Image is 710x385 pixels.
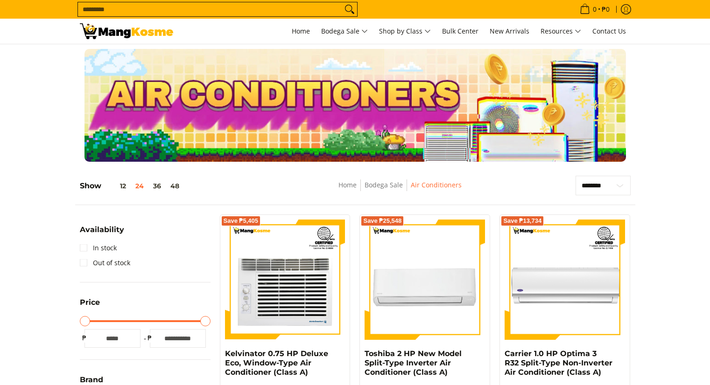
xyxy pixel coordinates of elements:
span: Home [292,27,310,35]
a: Bulk Center [437,19,483,44]
a: Out of stock [80,255,130,270]
span: Save ₱13,734 [503,218,541,224]
summary: Open [80,299,100,313]
span: Resources [541,26,581,37]
span: Bulk Center [442,27,478,35]
span: Save ₱5,405 [224,218,259,224]
button: 48 [166,182,184,190]
span: • [577,4,612,14]
span: Shop by Class [379,26,431,37]
nav: Main Menu [183,19,631,44]
button: 24 [131,182,148,190]
a: In stock [80,241,117,255]
summary: Open [80,226,124,241]
a: Home [287,19,315,44]
span: New Arrivals [490,27,529,35]
a: Home [338,180,357,189]
a: New Arrivals [485,19,534,44]
span: Save ₱25,548 [363,218,401,224]
span: Contact Us [592,27,626,35]
span: Price [80,299,100,306]
button: 36 [148,182,166,190]
a: Shop by Class [374,19,436,44]
span: 0 [591,6,598,13]
span: ₱ [80,333,89,343]
a: Kelvinator 0.75 HP Deluxe Eco, Window-Type Air Conditioner (Class A) [225,349,328,377]
nav: Breadcrumbs [270,179,529,200]
a: Toshiba 2 HP New Model Split-Type Inverter Air Conditioner (Class A) [365,349,462,377]
a: Bodega Sale [365,180,403,189]
img: Toshiba 2 HP New Model Split-Type Inverter Air Conditioner (Class A) [365,220,485,340]
a: Bodega Sale [316,19,373,44]
a: Contact Us [588,19,631,44]
a: Air Conditioners [411,180,462,189]
img: Carrier 1.0 HP Optima 3 R32 Split-Type Non-Inverter Air Conditioner (Class A) [505,220,625,340]
span: Brand [80,376,103,384]
span: ₱ [145,333,155,343]
button: Search [342,2,357,16]
a: Carrier 1.0 HP Optima 3 R32 Split-Type Non-Inverter Air Conditioner (Class A) [505,349,612,377]
img: Bodega Sale Aircon l Mang Kosme: Home Appliances Warehouse Sale [80,23,173,39]
button: 12 [101,182,131,190]
h5: Show [80,181,184,191]
span: ₱0 [600,6,611,13]
img: Kelvinator 0.75 HP Deluxe Eco, Window-Type Air Conditioner (Class A) [225,220,345,340]
span: Availability [80,226,124,234]
span: Bodega Sale [321,26,368,37]
a: Resources [536,19,586,44]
